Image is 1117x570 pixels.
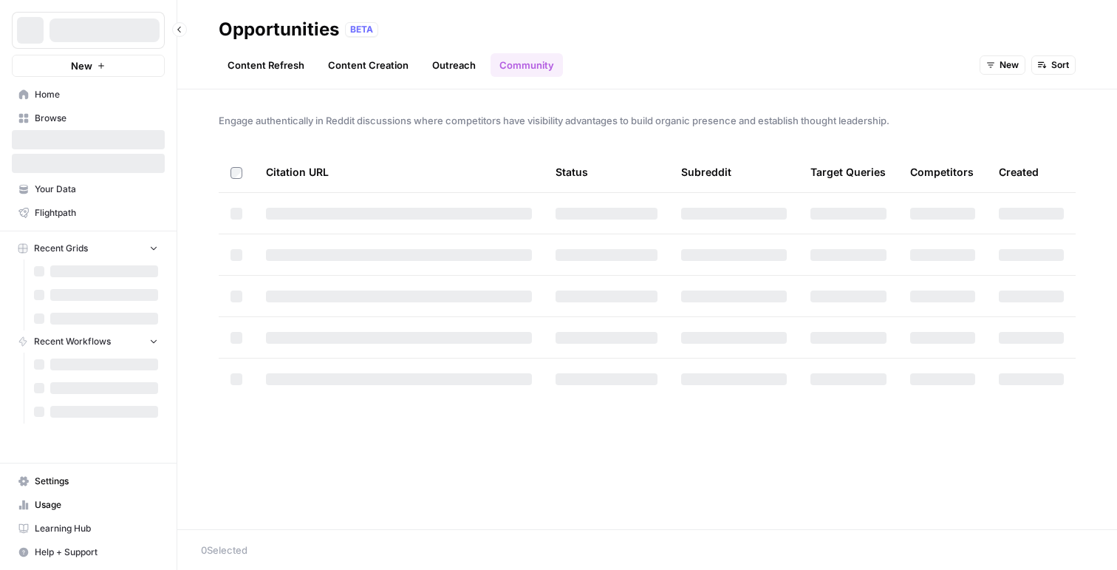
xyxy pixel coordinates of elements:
span: New [71,58,92,73]
button: Recent Grids [12,237,165,259]
span: Recent Grids [34,242,88,255]
div: Status [556,152,588,192]
button: New [980,55,1025,75]
div: Created [999,152,1039,192]
button: New [12,55,165,77]
button: Help + Support [12,540,165,564]
div: BETA [345,22,378,37]
div: Target Queries [810,152,886,192]
a: Browse [12,106,165,130]
span: Help + Support [35,546,158,559]
span: Recent Workflows [34,335,111,348]
a: Content Creation [319,53,417,77]
a: Content Refresh [219,53,313,77]
span: New [1000,58,1019,72]
span: Home [35,88,158,101]
span: Flightpath [35,206,158,220]
a: Learning Hub [12,517,165,540]
span: Your Data [35,183,158,196]
a: Home [12,83,165,106]
span: Sort [1051,58,1069,72]
a: Usage [12,493,165,517]
a: Your Data [12,177,165,201]
span: Settings [35,475,158,488]
div: Citation URL [266,152,532,192]
a: Flightpath [12,201,165,225]
a: Settings [12,469,165,493]
button: Sort [1031,55,1076,75]
div: 0 Selected [201,543,1093,557]
a: Outreach [423,53,485,77]
div: Opportunities [219,18,339,41]
span: Usage [35,498,158,512]
button: Recent Workflows [12,330,165,353]
span: Engage authentically in Reddit discussions where competitors have visibility advantages to build ... [219,113,1076,128]
a: Community [491,53,563,77]
div: Competitors [910,152,974,192]
span: Learning Hub [35,522,158,535]
span: Browse [35,112,158,125]
div: Subreddit [681,152,731,192]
